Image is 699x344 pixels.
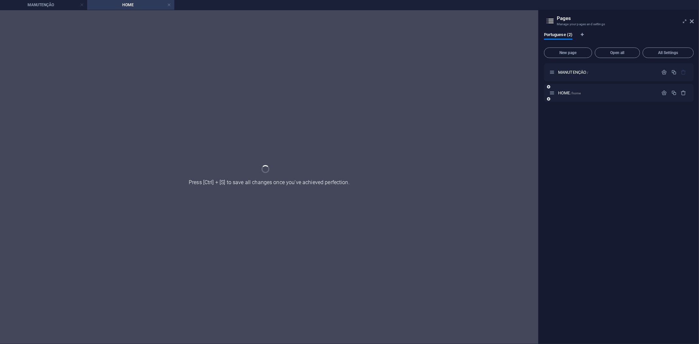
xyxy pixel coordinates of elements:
h2: Pages [557,15,694,21]
div: Duplicate [671,90,677,96]
span: /home [571,91,581,95]
h4: HOME [87,1,174,9]
div: Language Tabs [544,32,694,45]
div: Duplicate [671,69,677,75]
div: The startpage cannot be deleted [681,69,687,75]
button: All Settings [643,48,694,58]
h3: Manage your pages and settings [557,21,681,27]
div: MANUTENÇÃO/ [556,70,658,74]
div: Settings [662,69,667,75]
div: HOME/home [556,91,658,95]
span: / [587,71,589,74]
div: Remove [681,90,687,96]
span: All Settings [646,51,691,55]
span: Open all [598,51,637,55]
button: New page [544,48,592,58]
div: Settings [662,90,667,96]
span: HOME [558,90,581,95]
span: Portuguese (2) [544,31,573,40]
span: Click to open page [558,70,589,75]
span: New page [547,51,589,55]
button: Open all [595,48,640,58]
